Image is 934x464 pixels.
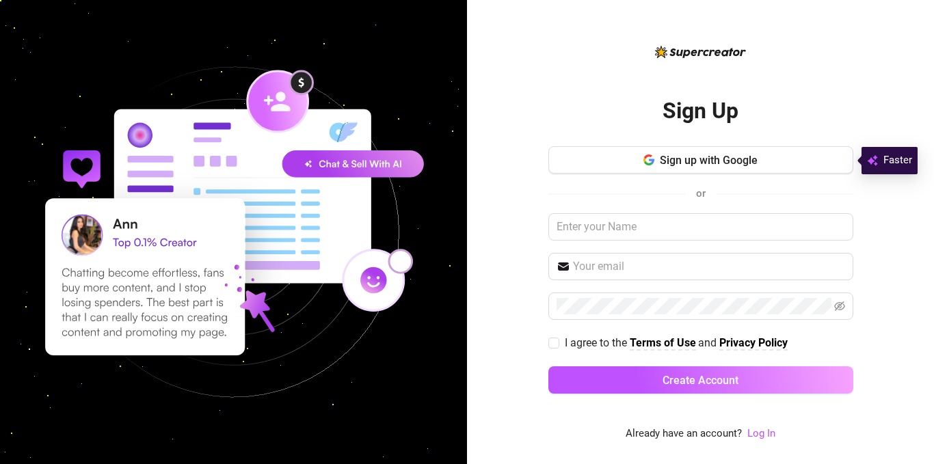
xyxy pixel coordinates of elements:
img: logo-BBDzfeDw.svg [655,46,746,58]
input: Your email [573,258,845,275]
h2: Sign Up [663,97,738,125]
a: Log In [747,427,775,439]
a: Privacy Policy [719,336,788,351]
span: eye-invisible [834,301,845,312]
input: Enter your Name [548,213,853,241]
button: Sign up with Google [548,146,853,174]
span: Already have an account? [626,426,742,442]
a: Terms of Use [630,336,696,351]
strong: Privacy Policy [719,336,788,349]
span: Create Account [663,374,738,387]
img: svg%3e [867,152,878,169]
span: or [696,187,706,200]
span: and [698,336,719,349]
span: I agree to the [565,336,630,349]
span: Faster [883,152,912,169]
button: Create Account [548,366,853,394]
span: Sign up with Google [660,154,758,167]
strong: Terms of Use [630,336,696,349]
a: Log In [747,426,775,442]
